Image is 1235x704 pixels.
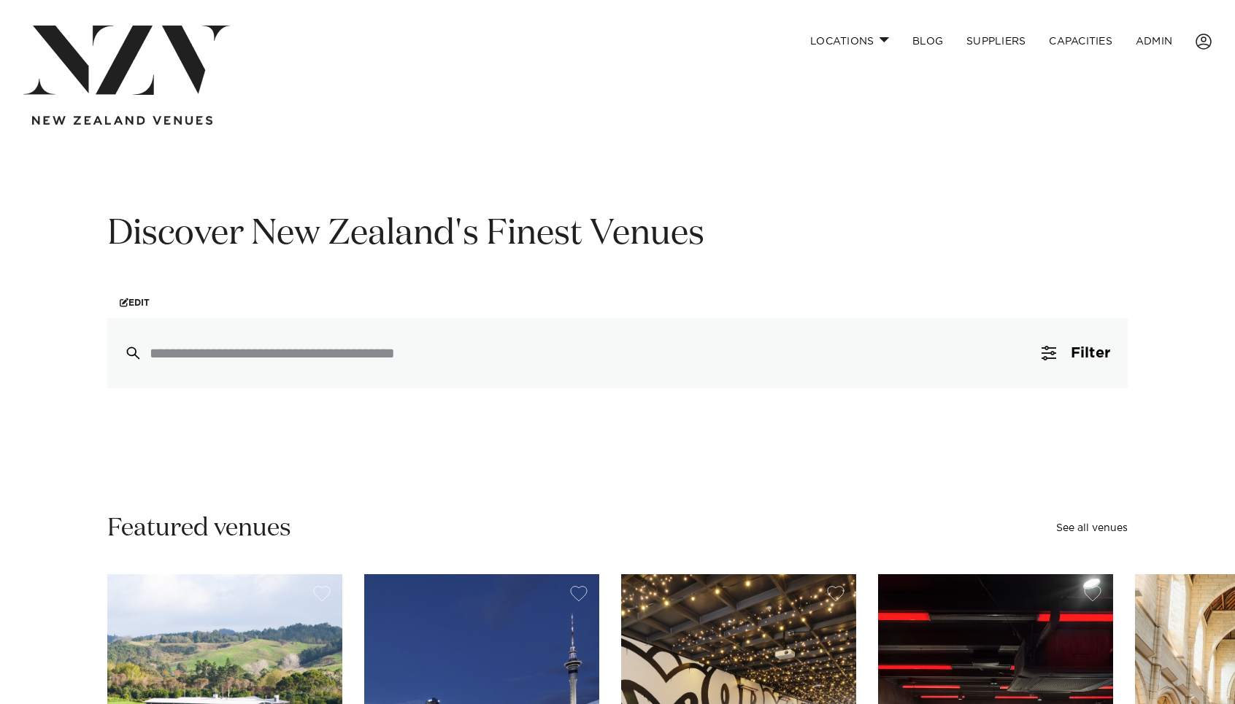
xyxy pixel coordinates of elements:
h2: Featured venues [107,512,291,545]
img: nzv-logo.png [23,26,230,95]
a: See all venues [1056,523,1128,533]
a: Locations [799,26,901,57]
a: Capacities [1037,26,1124,57]
span: Filter [1071,346,1110,360]
a: BLOG [901,26,955,57]
a: ADMIN [1124,26,1184,57]
button: Filter [1024,318,1128,388]
img: new-zealand-venues-text.png [32,116,212,125]
a: Edit [107,287,162,318]
a: SUPPLIERS [955,26,1037,57]
h1: Discover New Zealand's Finest Venues [107,212,1128,258]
